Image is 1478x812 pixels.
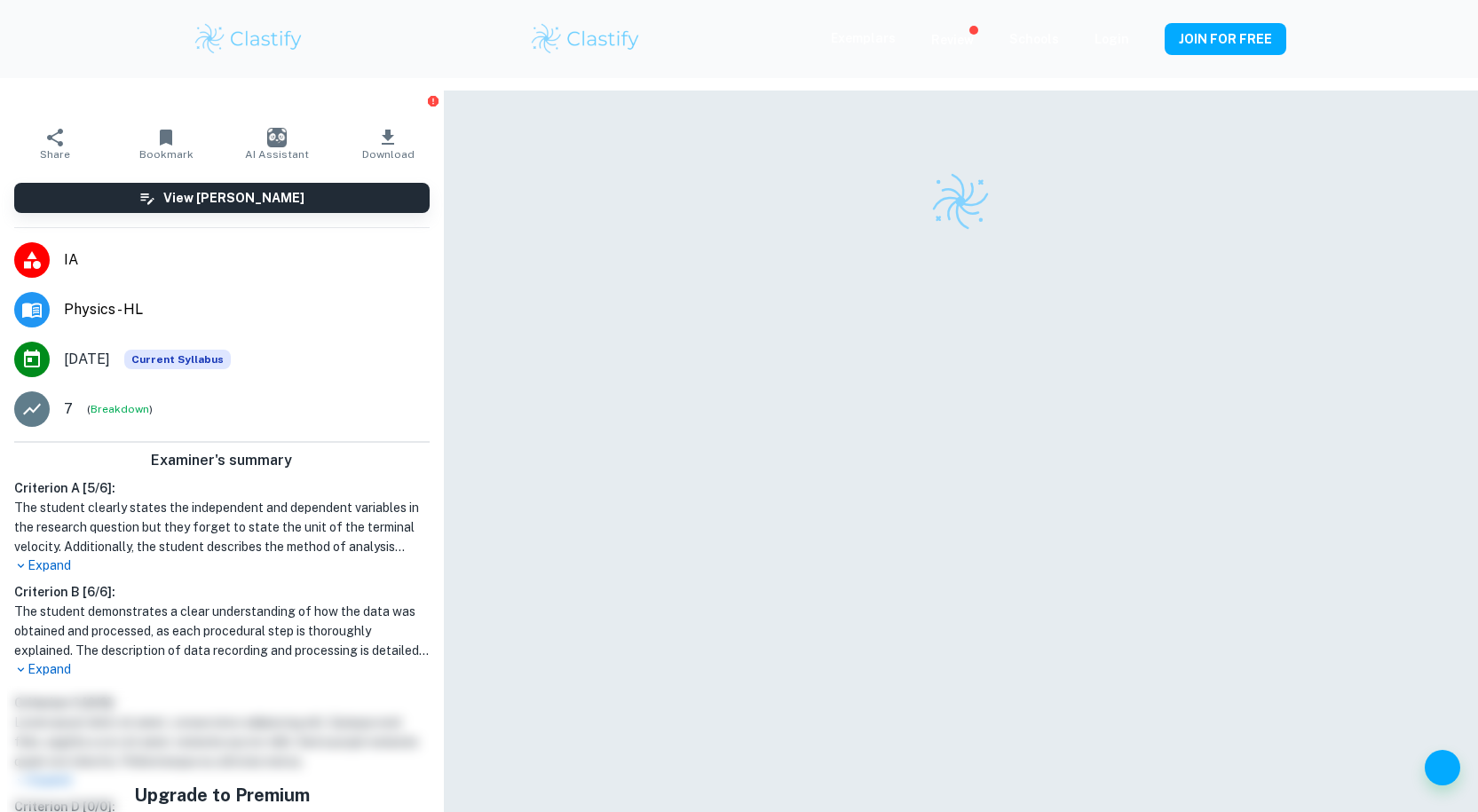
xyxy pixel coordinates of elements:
[222,119,333,169] button: AI Assistant
[14,556,430,575] p: Expand
[529,21,642,57] img: Clastify logo
[1425,750,1460,785] button: Help and Feedback
[14,582,430,602] h6: Criterion B [ 6 / 6 ]:
[64,249,430,271] span: IA
[1095,32,1129,46] a: Login
[14,183,430,213] button: View [PERSON_NAME]
[931,30,974,50] p: Review
[7,450,437,471] h6: Examiner's summary
[427,94,440,107] button: Report issue
[193,21,305,57] img: Clastify logo
[64,398,73,420] p: 7
[163,188,304,208] h6: View [PERSON_NAME]
[929,170,992,233] img: Clastify logo
[267,128,287,147] img: AI Assistant
[14,660,430,679] p: Expand
[111,119,222,169] button: Bookmark
[14,602,430,660] h1: The student demonstrates a clear understanding of how the data was obtained and processed, as eac...
[333,119,444,169] button: Download
[99,782,345,808] h5: Upgrade to Premium
[40,148,70,161] span: Share
[14,498,430,556] h1: The student clearly states the independent and dependent variables in the research question but t...
[124,350,231,369] span: Current Syllabus
[64,299,430,320] span: Physics - HL
[1165,23,1286,55] button: JOIN FOR FREE
[64,349,110,370] span: [DATE]
[245,148,309,161] span: AI Assistant
[91,401,149,417] button: Breakdown
[831,28,896,48] p: Exemplars
[1009,32,1059,46] a: Schools
[14,478,430,498] h6: Criterion A [ 5 / 6 ]:
[87,401,153,418] span: ( )
[139,148,194,161] span: Bookmark
[124,350,231,369] div: This exemplar is based on the current syllabus. Feel free to refer to it for inspiration/ideas wh...
[362,148,415,161] span: Download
